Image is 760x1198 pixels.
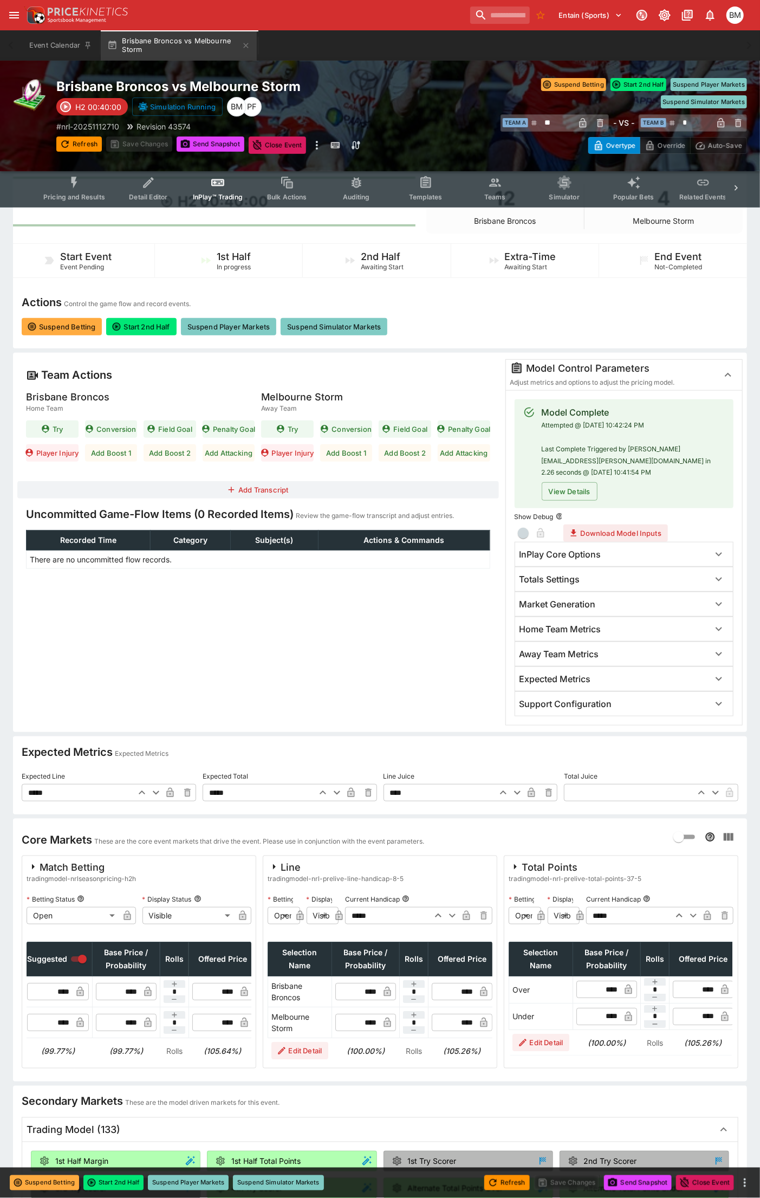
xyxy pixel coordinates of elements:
[588,137,747,154] div: Start From
[510,362,710,375] div: Model Control Parameters
[431,1045,492,1057] h6: (105.26%)
[26,391,109,403] h5: Brisbane Broncos
[335,1045,396,1057] h6: (100.00%)
[27,1045,89,1057] h6: (99.77%)
[64,299,191,309] p: Control the game flow and record events.
[307,907,330,924] div: Visible
[700,5,720,25] button: Notifications
[428,942,496,976] th: Offered Price
[95,1045,157,1057] h6: (99.77%)
[613,193,654,201] span: Popular Bets
[632,5,652,25] button: Connected to PK
[655,250,702,263] h5: End Event
[672,1037,733,1048] h6: (105.26%)
[56,137,102,152] button: Refresh
[738,1176,751,1189] button: more
[384,768,558,784] label: Line Juice
[671,78,747,91] button: Suspend Player Markets
[193,193,243,201] span: InPlay™ Trading
[115,748,168,759] p: Expected Metrics
[271,1042,329,1059] button: Edit Detail
[27,551,490,569] td: There are no uncommitted flow records.
[101,30,257,61] button: Brisbane Broncos vs Melbourne Storm
[640,942,669,976] th: Rolls
[470,7,530,24] input: search
[4,5,24,25] button: open drawer
[85,444,138,462] button: Add Boost 1
[177,137,244,152] button: Send Snapshot
[361,263,404,271] span: Awaiting Start
[519,624,601,635] h6: Home Team Metrics
[438,420,490,438] button: Penalty Goal
[573,942,640,976] th: Base Price / Probability
[613,117,634,128] h6: - VS -
[77,895,85,903] button: Betting Status
[194,895,202,903] button: Display Status
[509,1003,573,1029] td: Under
[548,895,597,904] p: Display Status
[17,481,499,498] button: Add Transcript
[92,942,160,976] th: Base Price / Probability
[268,976,332,1007] td: Brisbane Broncos
[332,942,399,976] th: Base Price / Probability
[22,833,92,847] h4: Core Markets
[144,444,196,462] button: Add Boost 2
[75,101,121,113] p: H2 00:40:00
[708,140,742,151] p: Auto-Save
[519,674,591,685] h6: Expected Metrics
[261,444,314,462] button: Player Injury
[723,3,747,27] button: BJ Martin
[94,836,424,847] p: These are the core event markets that drive the event. Please use in conjunction with the event p...
[142,907,235,924] div: Visible
[148,1175,229,1190] button: Suspend Player Markets
[509,895,557,904] p: Betting Status
[320,444,373,462] button: Add Boost 1
[320,420,373,438] button: Conversion
[641,118,666,127] span: Team B
[181,318,277,335] button: Suspend Player Markets
[604,1175,672,1190] button: Send Snapshot
[26,507,294,521] h4: Uncommitted Game-Flow Items (0 Recorded Items)
[319,530,490,551] th: Actions & Commands
[726,7,744,24] div: BJ Martin
[27,895,75,904] p: Betting Status
[22,318,102,335] button: Suspend Betting
[26,420,79,438] button: Try
[242,97,262,116] div: Peter Fairgrieve
[10,1175,79,1190] button: Suspend Betting
[27,860,136,873] div: Match Betting
[26,403,109,414] span: Home Team
[515,512,554,521] p: Show Debug
[203,768,377,784] label: Expected Total
[163,1045,185,1057] p: Rolls
[584,1156,637,1167] p: 2nd Try Scorer
[343,193,369,201] span: Auditing
[655,5,674,25] button: Toggle light/dark mode
[268,860,404,873] div: Line
[106,318,176,335] button: Start 2nd Half
[655,263,703,271] span: Not-Completed
[132,98,223,116] button: Simulation Running
[542,406,725,419] div: Model Complete
[27,907,119,924] div: Open
[231,1156,301,1167] p: 1st Half Total Points
[203,420,255,438] button: Penalty Goal
[296,510,454,521] p: Review the game-flow transcript and adjust entries.
[48,8,128,16] img: PriceKinetics
[399,942,428,976] th: Rolls
[26,444,79,462] button: Player Injury
[519,574,580,585] h6: Totals Settings
[125,1098,280,1109] p: These are the model driven markets for this event.
[676,1175,734,1190] button: Close Event
[409,193,442,201] span: Templates
[27,953,67,966] span: Suggested
[249,137,307,154] button: Close Event
[509,942,573,976] th: Selection Name
[438,444,490,462] button: Add Attacking
[512,1034,570,1051] button: Edit Detail
[679,193,726,201] span: Related Events
[484,193,506,201] span: Teams
[690,137,747,154] button: Auto-Save
[268,907,291,924] div: Open
[192,1045,253,1057] h6: (105.64%)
